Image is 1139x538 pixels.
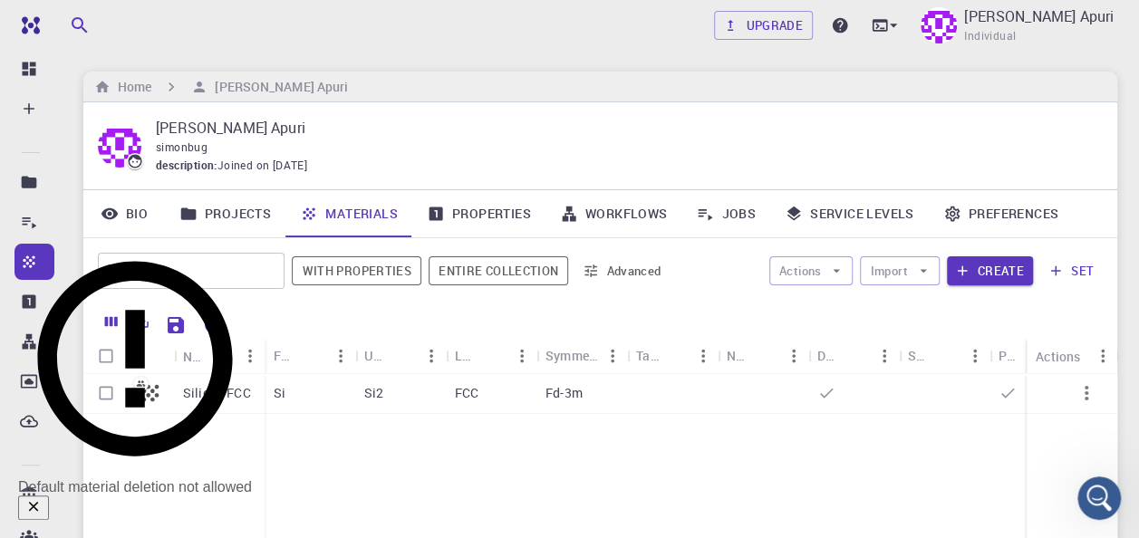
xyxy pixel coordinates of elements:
[14,16,40,34] img: logo
[156,139,208,154] span: simonbug
[817,338,841,373] div: Default
[429,256,568,285] span: Filter throughout whole library including sets (folders)
[36,129,326,159] p: Hi [PERSON_NAME]
[660,341,689,370] button: Sort
[312,29,344,62] div: Close
[292,256,421,285] span: Show only materials with calculated properties
[769,256,854,285] button: Actions
[18,479,252,495] div: Default material deletion not allowed
[714,11,813,40] a: Upgrade
[417,341,446,370] button: Menu
[718,338,808,373] div: Non-periodic
[364,338,388,373] div: Unit Cell Formula
[388,341,417,370] button: Sort
[1088,341,1117,370] button: Menu
[1036,339,1080,374] div: Actions
[999,338,1022,373] div: Public
[429,256,568,285] button: Entire collection
[111,77,151,97] h6: Home
[18,213,344,308] div: Recent messageProfile image for TimurYou’ll get replies here and in your email: ✉️ [EMAIL_ADDRESS...
[292,256,421,285] button: With properties
[964,27,1016,45] span: Individual
[689,341,718,370] button: Menu
[1077,476,1121,520] iframe: Intercom live chat
[899,338,989,373] div: Shared
[19,240,343,307] div: Profile image for TimurYou’ll get replies here and in your email: ✉️ [EMAIL_ADDRESS][DOMAIN_NAME]...
[636,338,660,373] div: Tags
[455,338,478,373] div: Lattice
[931,341,960,370] button: Sort
[536,338,627,373] div: Symmetry
[355,338,446,373] div: Unit Cell Formula
[165,190,285,237] a: Projects
[1022,341,1051,370] button: Sort
[91,77,352,97] nav: breadcrumb
[37,332,325,369] button: Start a tour
[274,338,297,373] div: Formula
[841,341,870,370] button: Sort
[507,341,536,370] button: Menu
[770,190,929,237] a: Service Levels
[545,190,682,237] a: Workflows
[36,13,101,29] span: Support
[156,117,1088,139] p: [PERSON_NAME] Apuri
[217,157,307,175] span: Joined on [DATE]
[81,274,125,293] div: Mat3ra
[181,371,362,444] button: Messages
[860,256,939,285] button: Import
[779,341,808,370] button: Menu
[37,228,325,247] div: Recent message
[681,190,770,237] a: Jobs
[929,190,1073,237] a: Preferences
[18,495,49,520] button: Close
[364,384,383,402] p: Si2
[36,34,152,63] img: logo
[1040,256,1103,285] button: set
[808,338,899,373] div: Default
[274,384,285,402] p: Si
[870,341,899,370] button: Menu
[964,5,1114,27] p: [PERSON_NAME] Apuri
[208,77,348,97] h6: [PERSON_NAME] Apuri
[129,274,179,293] div: • [DATE]
[545,338,598,373] div: Symmetry
[83,190,165,237] a: Bio
[156,157,217,175] span: description :
[412,190,545,237] a: Properties
[70,417,111,429] span: Home
[908,338,931,373] div: Shared
[241,417,304,429] span: Messages
[285,190,412,237] a: Materials
[921,7,957,43] img: Simon Bajongdo Apuri
[263,29,299,65] img: Profile image for Timur
[36,159,326,190] p: How can we help?
[598,341,627,370] button: Menu
[545,384,583,402] p: Fd-3m
[81,256,829,271] span: You’ll get replies here and in your email: ✉️ [EMAIL_ADDRESS][DOMAIN_NAME] The team will be back ...
[575,256,670,285] button: Advanced
[750,341,779,370] button: Sort
[297,341,326,370] button: Sort
[1027,339,1117,374] div: Actions
[446,338,536,373] div: Lattice
[727,338,750,373] div: Non-periodic
[960,341,989,370] button: Menu
[455,384,478,402] p: FCC
[265,338,355,373] div: Formula
[37,255,73,292] img: Profile image for Timur
[478,341,507,370] button: Sort
[947,256,1033,285] button: Create
[627,338,718,373] div: Tags
[326,341,355,370] button: Menu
